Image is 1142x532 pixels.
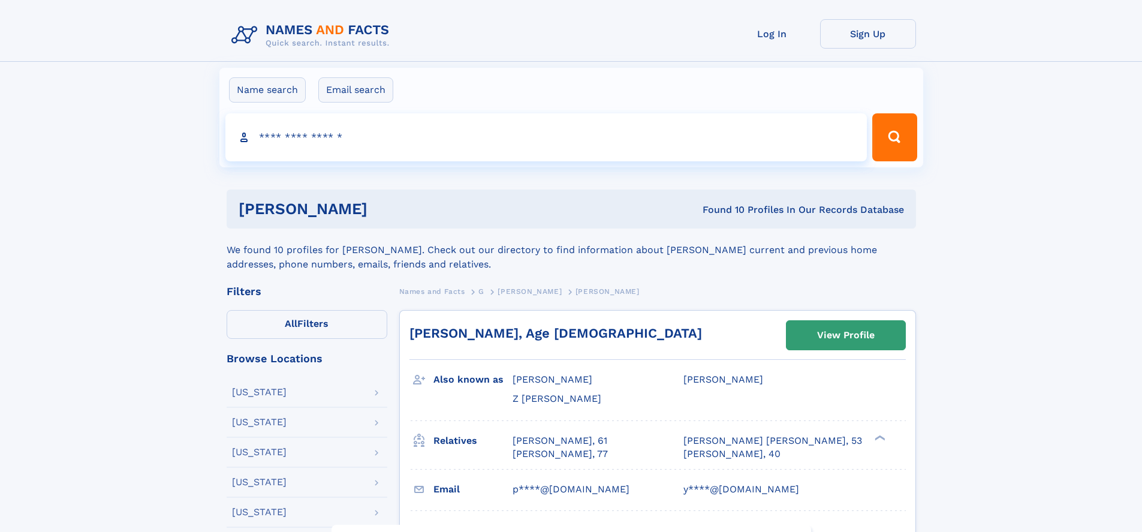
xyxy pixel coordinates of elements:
div: [US_STATE] [232,507,287,517]
a: [PERSON_NAME], Age [DEMOGRAPHIC_DATA] [409,326,702,341]
a: View Profile [787,321,905,350]
input: search input [225,113,867,161]
span: All [285,318,297,329]
span: Z [PERSON_NAME] [513,393,601,404]
img: Logo Names and Facts [227,19,399,52]
div: Filters [227,286,387,297]
a: Names and Facts [399,284,465,299]
a: [PERSON_NAME] [498,284,562,299]
div: Browse Locations [227,353,387,364]
a: G [478,284,484,299]
span: [PERSON_NAME] [498,287,562,296]
label: Filters [227,310,387,339]
label: Email search [318,77,393,103]
h1: [PERSON_NAME] [239,202,535,217]
a: [PERSON_NAME] [PERSON_NAME], 53 [683,434,862,447]
a: [PERSON_NAME], 40 [683,447,781,461]
div: ❯ [872,434,886,441]
div: [US_STATE] [232,477,287,487]
div: View Profile [817,321,875,349]
button: Search Button [872,113,917,161]
h3: Relatives [433,431,513,451]
h3: Also known as [433,369,513,390]
label: Name search [229,77,306,103]
span: [PERSON_NAME] [513,374,592,385]
h3: Email [433,479,513,500]
div: [US_STATE] [232,417,287,427]
a: [PERSON_NAME], 61 [513,434,607,447]
div: [US_STATE] [232,447,287,457]
div: We found 10 profiles for [PERSON_NAME]. Check out our directory to find information about [PERSON... [227,229,916,272]
div: Found 10 Profiles In Our Records Database [535,203,904,217]
div: [US_STATE] [232,387,287,397]
a: Sign Up [820,19,916,49]
span: G [478,287,484,296]
a: [PERSON_NAME], 77 [513,447,608,461]
a: Log In [724,19,820,49]
span: [PERSON_NAME] [575,287,640,296]
span: [PERSON_NAME] [683,374,763,385]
